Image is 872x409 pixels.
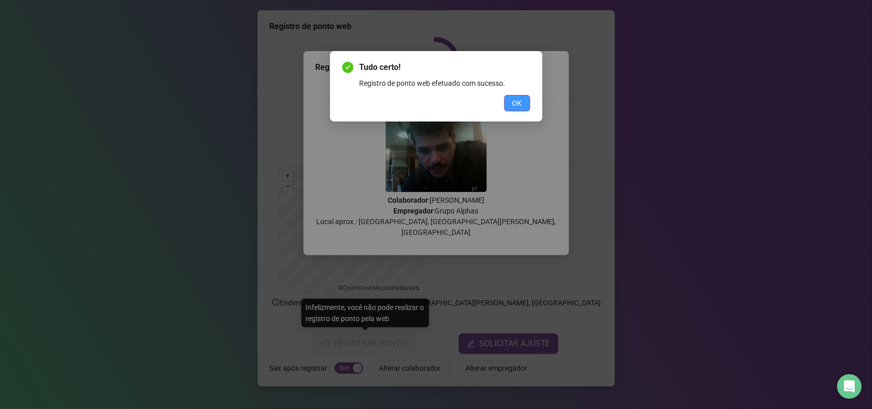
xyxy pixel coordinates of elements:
[342,62,353,73] span: check-circle
[504,95,530,111] button: OK
[360,78,530,89] div: Registro de ponto web efetuado com sucesso.
[837,374,862,399] div: Open Intercom Messenger
[360,61,530,74] span: Tudo certo!
[512,98,522,109] span: OK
